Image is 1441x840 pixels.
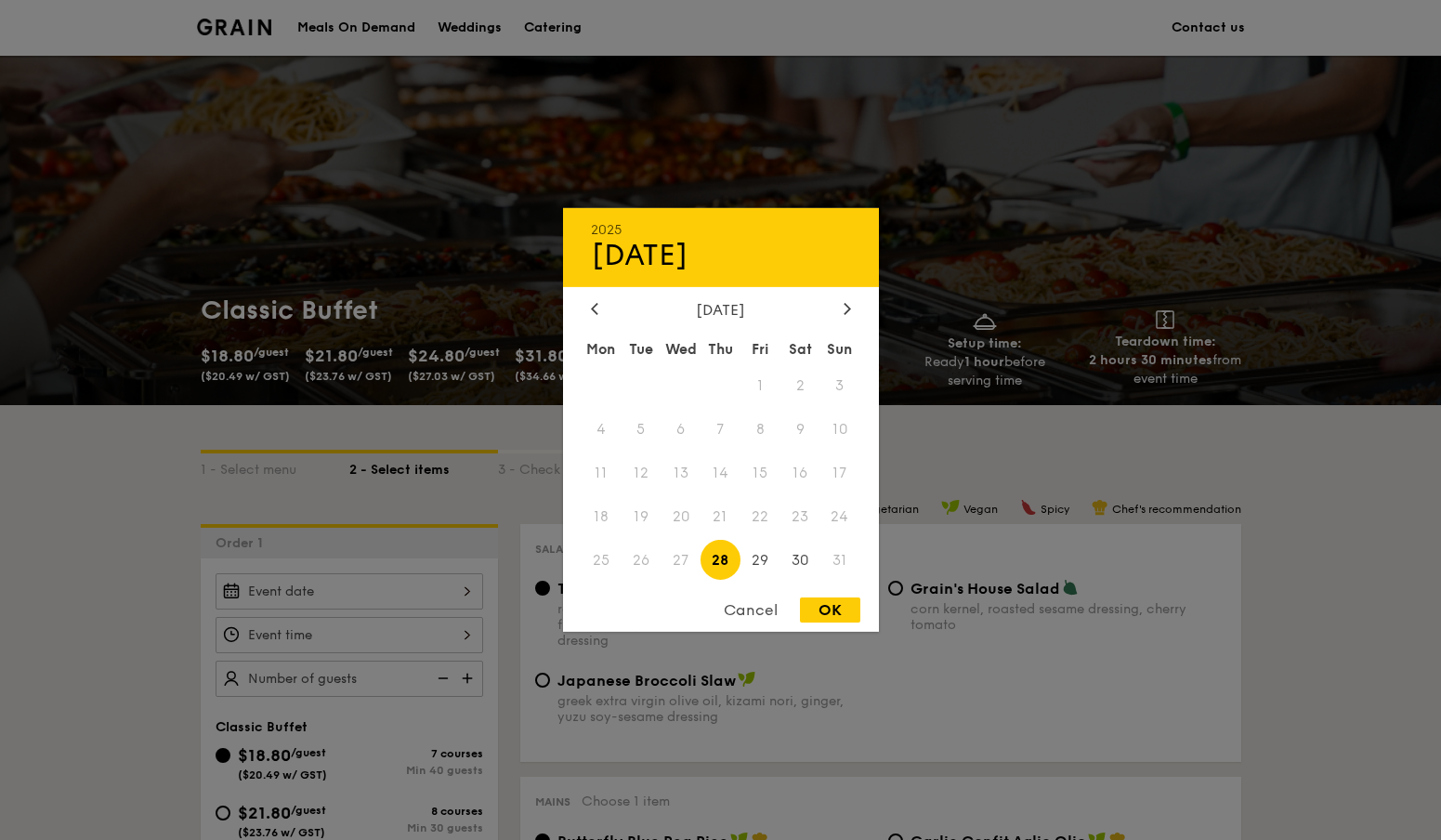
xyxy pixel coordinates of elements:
[591,238,851,273] div: [DATE]
[740,333,780,366] div: Fri
[621,453,661,493] span: 12
[701,496,740,536] span: 21
[780,410,820,450] span: 9
[661,410,701,450] span: 6
[661,333,701,366] div: Wed
[780,366,820,406] span: 2
[582,410,622,450] span: 4
[740,540,780,580] span: 29
[591,222,851,238] div: 2025
[780,453,820,493] span: 16
[820,540,860,580] span: 31
[800,597,860,623] div: OK
[780,496,820,536] span: 23
[705,597,796,623] div: Cancel
[780,540,820,580] span: 30
[621,540,661,580] span: 26
[661,453,701,493] span: 13
[661,540,701,580] span: 27
[740,366,780,406] span: 1
[582,496,622,536] span: 18
[621,496,661,536] span: 19
[701,333,740,366] div: Thu
[582,453,622,493] span: 11
[701,453,740,493] span: 14
[820,333,860,366] div: Sun
[820,410,860,450] span: 10
[701,540,740,580] span: 28
[621,410,661,450] span: 5
[582,540,622,580] span: 25
[780,333,820,366] div: Sat
[582,333,622,366] div: Mon
[740,410,780,450] span: 8
[740,453,780,493] span: 15
[820,453,860,493] span: 17
[820,496,860,536] span: 24
[820,366,860,406] span: 3
[661,496,701,536] span: 20
[621,333,661,366] div: Tue
[701,410,740,450] span: 7
[591,301,851,319] div: [DATE]
[740,496,780,536] span: 22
